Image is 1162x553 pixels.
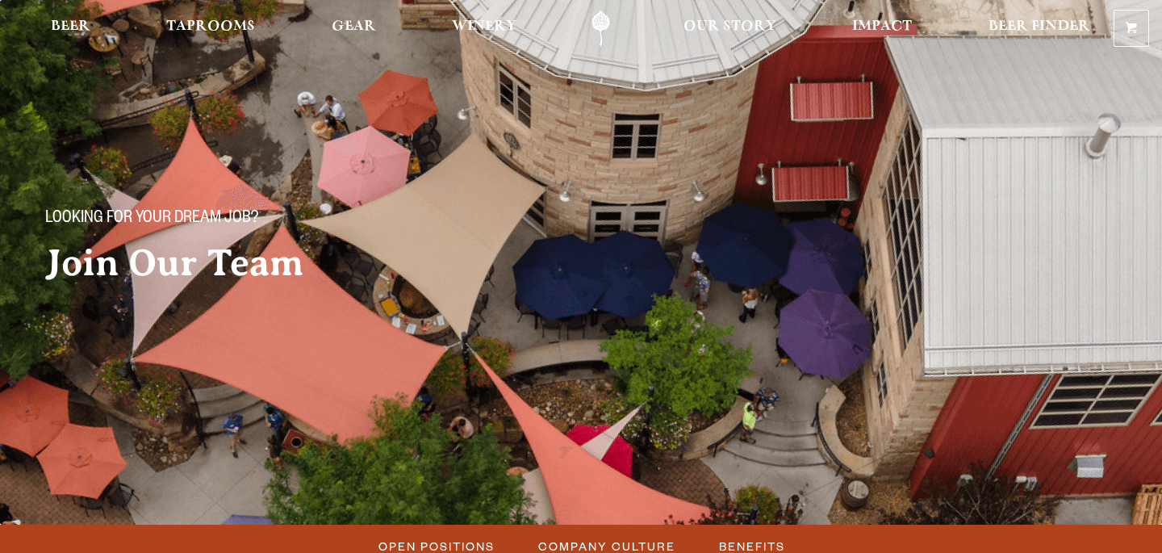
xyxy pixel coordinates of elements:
[45,209,258,230] span: Looking for your dream job?
[166,20,255,33] span: Taprooms
[852,20,912,33] span: Impact
[40,10,101,47] a: Beer
[989,20,1090,33] span: Beer Finder
[673,10,787,47] a: Our Story
[332,20,376,33] span: Gear
[452,20,516,33] span: Winery
[978,10,1101,47] a: Beer Finder
[842,10,922,47] a: Impact
[683,20,776,33] span: Our Story
[45,243,549,283] h2: Join Our Team
[571,10,631,47] a: Odell Home
[51,20,90,33] span: Beer
[156,10,265,47] a: Taprooms
[441,10,527,47] a: Winery
[321,10,387,47] a: Gear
